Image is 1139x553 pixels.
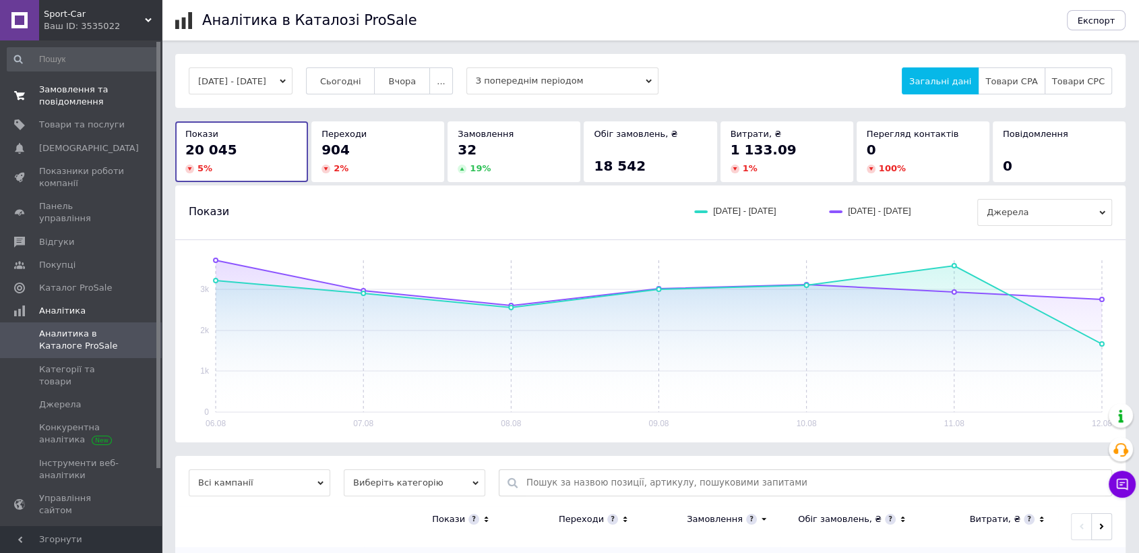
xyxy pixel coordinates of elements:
text: 12.08 [1092,419,1112,428]
span: 0 [867,142,876,158]
span: Товари CPC [1052,76,1105,86]
span: Перегляд контактів [867,129,959,139]
button: Загальні дані [902,67,979,94]
span: 5 % [197,163,212,173]
button: Вчора [374,67,430,94]
span: Експорт [1078,16,1115,26]
span: Замовлення та повідомлення [39,84,125,108]
div: Ваш ID: 3535022 [44,20,162,32]
div: Замовлення [687,513,743,525]
span: З попереднім періодом [466,67,658,94]
span: Каталог ProSale [39,282,112,294]
span: 0 [1003,158,1012,174]
span: 100 % [879,163,906,173]
span: 18 542 [594,158,646,174]
span: Аналитика в Каталоге ProSale [39,328,125,352]
span: Категорії та товари [39,363,125,388]
span: Управління сайтом [39,492,125,517]
span: ... [437,76,445,86]
span: Інструменти веб-аналітики [39,457,125,482]
span: Аналітика [39,305,86,317]
span: Джерела [39,399,81,411]
span: 2 % [334,163,348,173]
input: Пошук за назвою позиції, артикулу, пошуковими запитами [526,470,1105,496]
div: Покази [432,513,465,525]
span: Виберіть категорію [344,469,485,496]
span: 19 % [470,163,491,173]
text: 2k [200,326,210,335]
span: Покази [189,204,229,219]
span: Джерела [977,199,1112,226]
span: Сьогодні [320,76,361,86]
text: 07.08 [353,419,373,428]
span: Повідомлення [1003,129,1068,139]
text: 1k [200,366,210,376]
text: 09.08 [648,419,669,428]
div: Переходи [559,513,604,525]
text: 11.08 [944,419,964,428]
div: Витрати, ₴ [969,513,1020,525]
h1: Аналітика в Каталозі ProSale [202,12,417,28]
span: Sport-Car [44,8,145,20]
span: Покупці [39,259,75,271]
span: Покази [185,129,218,139]
span: Всі кампанії [189,469,330,496]
text: 3k [200,285,210,294]
span: Переходи [321,129,367,139]
text: 10.08 [796,419,816,428]
span: 1 % [743,163,758,173]
text: 06.08 [206,419,226,428]
span: 1 133.09 [731,142,797,158]
span: Показники роботи компанії [39,165,125,190]
span: Замовлення [458,129,514,139]
span: Загальні дані [909,76,971,86]
span: 904 [321,142,350,158]
span: [DEMOGRAPHIC_DATA] [39,142,139,154]
button: ... [429,67,452,94]
button: Товари CPC [1045,67,1112,94]
text: 08.08 [501,419,521,428]
button: Експорт [1067,10,1126,30]
text: 0 [204,407,209,417]
span: 32 [458,142,476,158]
input: Пошук [7,47,158,71]
button: Сьогодні [306,67,375,94]
span: Товари CPA [985,76,1037,86]
span: Обіг замовлень, ₴ [594,129,677,139]
span: Товари та послуги [39,119,125,131]
button: Товари CPA [978,67,1045,94]
button: [DATE] - [DATE] [189,67,293,94]
span: Панель управління [39,200,125,225]
button: Чат з покупцем [1109,471,1136,498]
span: Вчора [388,76,416,86]
span: 20 045 [185,142,237,158]
span: Конкурентна аналітика [39,421,125,446]
span: Витрати, ₴ [731,129,782,139]
span: Відгуки [39,236,74,248]
div: Обіг замовлень, ₴ [798,513,882,525]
